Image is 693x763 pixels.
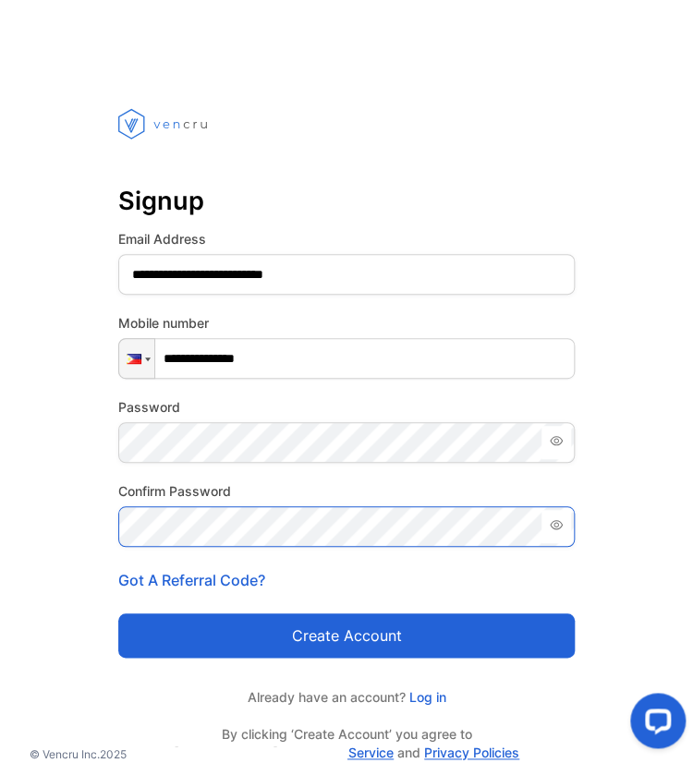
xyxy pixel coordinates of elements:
[119,339,154,378] div: Philippines: + 63
[118,313,575,333] label: Mobile number
[291,745,394,760] a: Terms of Service
[118,397,575,417] label: Password
[118,613,575,658] button: Create account
[424,745,519,760] a: Privacy Policies
[118,481,575,501] label: Confirm Password
[164,725,529,762] p: By clicking ‘Create Account’ you agree to [PERSON_NAME]’s and
[615,685,693,763] iframe: LiveChat chat widget
[406,689,446,705] a: Log in
[118,687,575,707] p: Already have an account?
[118,74,211,174] img: vencru logo
[118,179,575,224] p: Signup
[118,229,575,248] label: Email Address
[118,569,575,591] p: Got A Referral Code?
